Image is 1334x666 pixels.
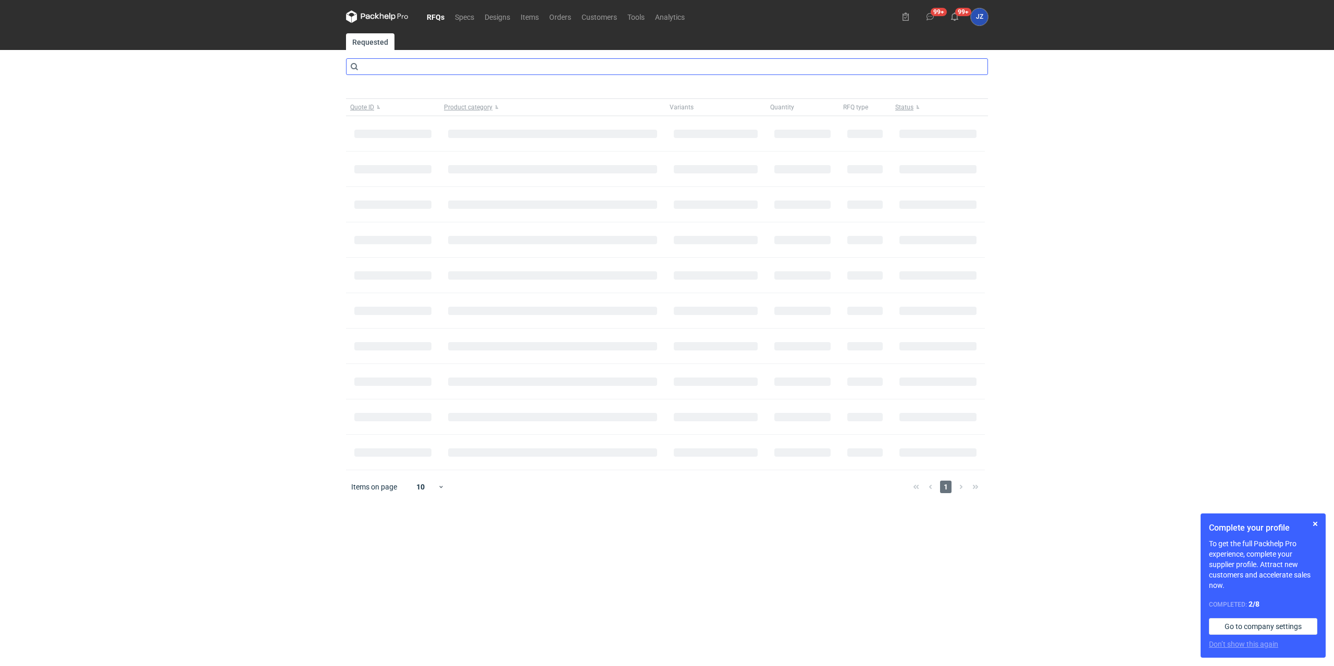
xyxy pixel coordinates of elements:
[404,480,438,494] div: 10
[843,103,868,111] span: RFQ type
[891,99,985,116] button: Status
[1209,522,1317,534] h1: Complete your profile
[479,10,515,23] a: Designs
[450,10,479,23] a: Specs
[1249,600,1259,608] strong: 2 / 8
[544,10,576,23] a: Orders
[940,481,952,493] span: 1
[971,8,988,26] div: Jakub Ziomka
[622,10,650,23] a: Tools
[346,33,394,50] a: Requested
[1209,639,1278,649] button: Don’t show this again
[1209,618,1317,635] a: Go to company settings
[650,10,690,23] a: Analytics
[895,103,913,111] span: Status
[346,99,440,116] button: Quote ID
[1209,599,1317,610] div: Completed:
[346,10,409,23] svg: Packhelp Pro
[971,8,988,26] button: JZ
[576,10,622,23] a: Customers
[770,103,794,111] span: Quantity
[350,103,374,111] span: Quote ID
[515,10,544,23] a: Items
[440,99,665,116] button: Product category
[1209,538,1317,590] p: To get the full Packhelp Pro experience, complete your supplier profile. Attract new customers an...
[1309,518,1321,530] button: Skip for now
[351,482,397,492] span: Items on page
[922,8,938,25] button: 99+
[422,10,450,23] a: RFQs
[670,103,694,111] span: Variants
[444,103,492,111] span: Product category
[946,8,963,25] button: 99+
